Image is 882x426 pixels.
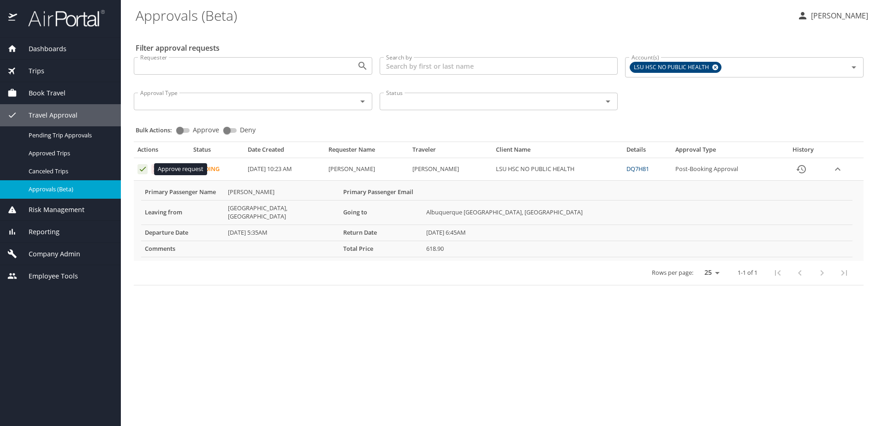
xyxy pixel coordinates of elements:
[623,146,672,158] th: Details
[340,241,423,257] th: Total Price
[244,146,325,158] th: Date Created
[602,95,614,108] button: Open
[17,249,80,259] span: Company Admin
[808,10,868,21] p: [PERSON_NAME]
[141,184,852,257] table: More info for approvals
[8,9,18,27] img: icon-airportal.png
[18,9,105,27] img: airportal-logo.png
[380,57,618,75] input: Search by first or last name
[409,146,493,158] th: Traveler
[492,158,622,181] td: LSU HSC NO PUBLIC HEALTH
[134,146,864,285] table: Approval table
[626,165,649,173] a: DQ7H81
[325,146,409,158] th: Requester Name
[325,158,409,181] td: [PERSON_NAME]
[17,44,66,54] span: Dashboards
[136,126,179,134] p: Bulk Actions:
[193,127,219,133] span: Approve
[847,61,860,74] button: Open
[141,241,224,257] th: Comments
[141,200,224,225] th: Leaving from
[29,149,110,158] span: Approved Trips
[136,1,790,30] h1: Approvals (Beta)
[134,146,190,158] th: Actions
[793,7,872,24] button: [PERSON_NAME]
[423,200,852,225] td: Albuquerque [GEOGRAPHIC_DATA], [GEOGRAPHIC_DATA]
[356,95,369,108] button: Open
[17,205,84,215] span: Risk Management
[190,146,244,158] th: Status
[244,158,325,181] td: [DATE] 10:23 AM
[17,66,44,76] span: Trips
[224,200,340,225] td: [GEOGRAPHIC_DATA], [GEOGRAPHIC_DATA]
[340,225,423,241] th: Return Date
[151,164,161,174] button: Deny request
[790,158,812,180] button: History
[340,200,423,225] th: Going to
[423,225,852,241] td: [DATE] 6:45AM
[17,271,78,281] span: Employee Tools
[29,167,110,176] span: Canceled Trips
[356,59,369,72] button: Open
[492,146,622,158] th: Client Name
[29,185,110,194] span: Approvals (Beta)
[29,131,110,140] span: Pending Trip Approvals
[224,184,340,200] td: [PERSON_NAME]
[224,225,340,241] td: [DATE] 5:35AM
[136,41,220,55] h2: Filter approval requests
[409,158,493,181] td: [PERSON_NAME]
[141,225,224,241] th: Departure Date
[340,184,423,200] th: Primary Passenger Email
[738,270,757,276] p: 1-1 of 1
[17,88,66,98] span: Book Travel
[652,270,693,276] p: Rows per page:
[630,63,715,72] span: LSU HSC NO PUBLIC HEALTH
[779,146,828,158] th: History
[141,184,224,200] th: Primary Passenger Name
[697,266,723,279] select: rows per page
[672,146,779,158] th: Approval Type
[630,62,721,73] div: LSU HSC NO PUBLIC HEALTH
[672,158,779,181] td: Post-Booking Approval
[17,110,77,120] span: Travel Approval
[190,158,244,181] td: Pending
[423,241,852,257] td: 618.90
[240,127,256,133] span: Deny
[831,162,845,176] button: expand row
[17,227,60,237] span: Reporting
